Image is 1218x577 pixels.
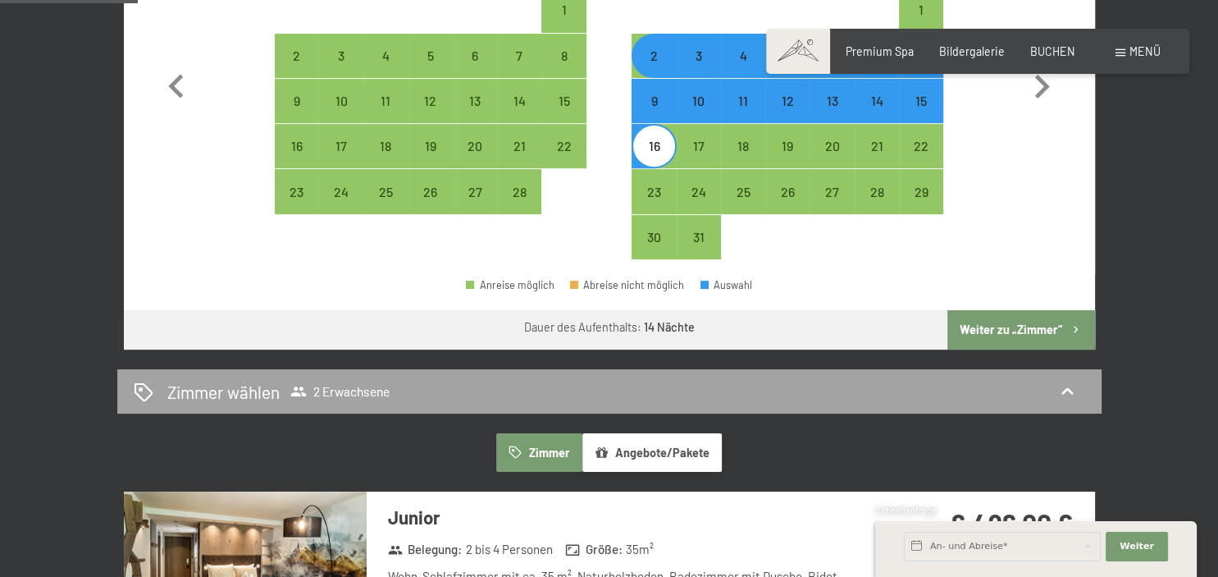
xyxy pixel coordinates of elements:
div: Anreise möglich [765,79,810,123]
div: 24 [321,185,362,227]
div: Anreise möglich [466,280,554,291]
div: Anreise möglich [632,215,676,259]
div: 31 [678,231,719,272]
div: Anreise möglich [275,169,319,213]
div: Tue Mar 31 2026 [677,215,721,259]
div: 28 [499,185,540,227]
div: Mon Mar 09 2026 [632,79,676,123]
div: 17 [321,140,362,181]
div: 12 [410,94,451,135]
div: Anreise möglich [541,34,586,78]
button: Weiter zu „Zimmer“ [947,310,1094,350]
div: Anreise möglich [363,34,408,78]
div: Anreise möglich [632,169,676,213]
div: 23 [276,185,317,227]
div: Anreise möglich [541,124,586,168]
div: Wed Mar 11 2026 [721,79,765,123]
div: 11 [723,94,764,135]
div: Fri Feb 06 2026 [453,34,497,78]
div: Anreise möglich [855,79,899,123]
div: 20 [811,140,852,181]
div: Mon Mar 16 2026 [632,124,676,168]
div: 2 [276,49,317,90]
div: Anreise möglich [497,124,541,168]
div: 18 [365,140,406,181]
div: 25 [365,185,406,227]
div: Mon Feb 16 2026 [275,124,319,168]
div: 7 [499,49,540,90]
div: Mon Mar 30 2026 [632,215,676,259]
div: Anreise möglich [677,215,721,259]
div: Anreise möglich [765,34,810,78]
div: 27 [454,185,495,227]
div: Sat Mar 14 2026 [855,79,899,123]
a: BUCHEN [1030,44,1075,58]
div: 24 [678,185,719,227]
div: 11 [365,94,406,135]
div: Anreise möglich [632,34,676,78]
div: Sat Mar 28 2026 [855,169,899,213]
div: Anreise möglich [677,34,721,78]
div: Tue Mar 10 2026 [677,79,721,123]
div: 9 [276,94,317,135]
div: Thu Mar 05 2026 [765,34,810,78]
strong: Belegung : [388,541,463,558]
div: 13 [454,94,495,135]
div: Anreise möglich [899,124,943,168]
div: Sun Feb 15 2026 [541,79,586,123]
div: Anreise möglich [810,124,854,168]
div: Anreise möglich [855,124,899,168]
div: Anreise möglich [275,34,319,78]
div: Fri Mar 27 2026 [810,169,854,213]
div: Thu Feb 26 2026 [408,169,453,213]
div: Anreise möglich [363,79,408,123]
div: 12 [767,94,808,135]
div: 23 [633,185,674,227]
div: Anreise möglich [319,79,363,123]
div: 22 [543,140,584,181]
span: Premium Spa [846,44,914,58]
div: 4 [365,49,406,90]
div: Anreise möglich [677,124,721,168]
div: Sun Mar 29 2026 [899,169,943,213]
div: Mon Feb 09 2026 [275,79,319,123]
div: 14 [856,94,897,135]
div: Tue Feb 03 2026 [319,34,363,78]
span: 2 Erwachsene [290,383,390,400]
div: 16 [633,140,674,181]
div: Thu Feb 12 2026 [408,79,453,123]
div: Anreise möglich [453,169,497,213]
div: 8 [543,49,584,90]
div: Fri Feb 13 2026 [453,79,497,123]
div: Anreise möglich [497,34,541,78]
div: Anreise möglich [319,169,363,213]
a: Bildergalerie [939,44,1005,58]
div: 19 [767,140,808,181]
div: Fri Mar 06 2026 [810,34,854,78]
div: Thu Feb 19 2026 [408,124,453,168]
div: Fri Feb 27 2026 [453,169,497,213]
div: 26 [767,185,808,227]
div: Sun Mar 08 2026 [899,34,943,78]
div: Abreise nicht möglich [570,280,685,291]
div: Wed Feb 25 2026 [363,169,408,213]
div: Tue Mar 17 2026 [677,124,721,168]
div: Anreise möglich [721,124,765,168]
div: 27 [811,185,852,227]
div: 17 [678,140,719,181]
div: Anreise möglich [319,34,363,78]
span: Schnellanfrage [875,505,937,515]
div: Anreise möglich [453,79,497,123]
div: 16 [276,140,317,181]
div: Anreise möglich [721,169,765,213]
div: Anreise möglich [855,34,899,78]
div: Mon Mar 23 2026 [632,169,676,213]
div: Anreise möglich [765,169,810,213]
div: 30 [633,231,674,272]
strong: Größe : [565,541,623,558]
div: 1 [543,3,584,44]
div: Mon Mar 02 2026 [632,34,676,78]
div: 21 [499,140,540,181]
